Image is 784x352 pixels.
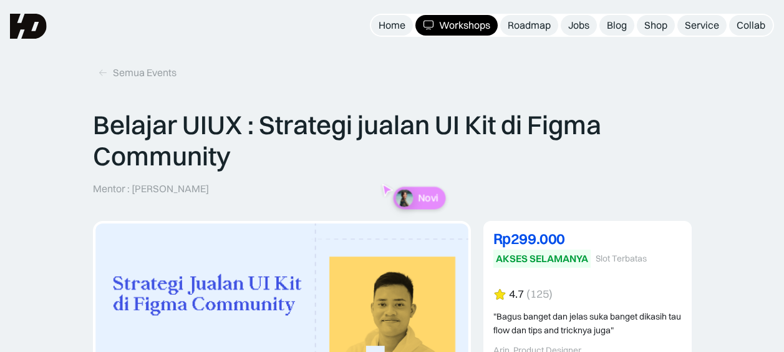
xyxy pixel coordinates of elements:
[561,15,597,36] a: Jobs
[729,15,773,36] a: Collab
[509,288,524,301] div: 4.7
[496,252,588,265] div: AKSES SELAMANYA
[737,19,765,32] div: Collab
[677,15,727,36] a: Service
[644,19,667,32] div: Shop
[493,231,682,246] div: Rp299.000
[371,15,413,36] a: Home
[379,19,405,32] div: Home
[599,15,634,36] a: Blog
[415,15,498,36] a: Workshops
[439,19,490,32] div: Workshops
[113,66,177,79] div: Semua Events
[526,288,553,301] div: (125)
[93,182,209,195] p: Mentor : [PERSON_NAME]
[418,192,438,204] p: Novi
[568,19,589,32] div: Jobs
[685,19,719,32] div: Service
[508,19,551,32] div: Roadmap
[637,15,675,36] a: Shop
[500,15,558,36] a: Roadmap
[93,109,692,172] p: Belajar UIUX : Strategi jualan UI Kit di Figma Community
[93,62,181,83] a: Semua Events
[607,19,627,32] div: Blog
[596,253,647,264] div: Slot Terbatas
[493,310,682,338] div: "Bagus banget dan jelas suka banget dikasih tau flow dan tips and tricknya juga"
